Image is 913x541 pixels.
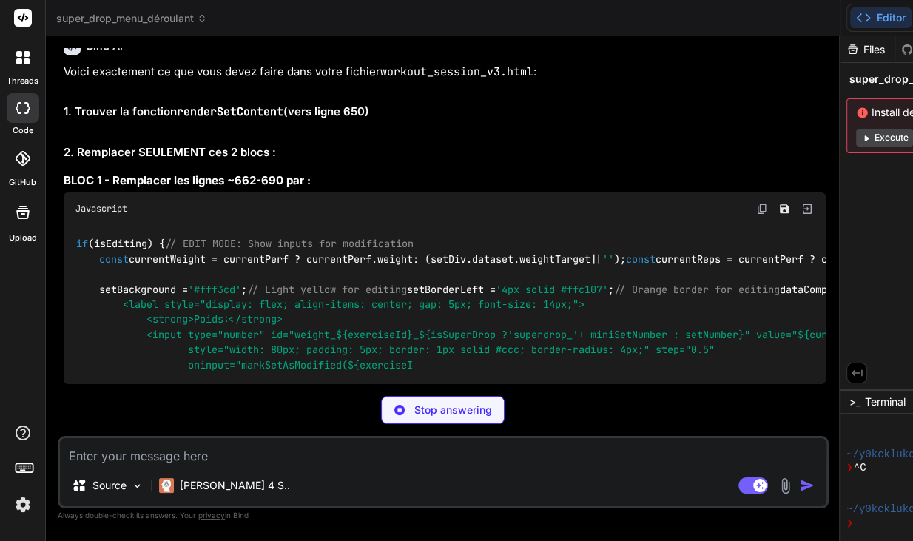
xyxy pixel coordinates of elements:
span: privacy [198,511,225,520]
span: dataset [472,252,513,266]
h2: 1. Trouver la fonction (vers ligne 650) [64,104,826,121]
span: >_ [849,394,860,409]
p: Always double-check its answers. Your in Bind [58,508,829,522]
img: copy [756,203,768,215]
img: Open in Browser [801,202,814,215]
strong: BLOC 1 - Remplacer les lignes ~662-690 par : [64,173,311,187]
span: if [76,238,88,251]
span: '#fff3cd' [188,283,241,296]
span: // Light yellow for editing [247,283,407,296]
span: ${exerciseId} [336,328,413,341]
label: code [13,124,33,137]
span: Javascript [75,203,127,215]
p: Voici exactement ce que vous devez faire dans votre fichier : [64,64,826,81]
span: // EDIT MODE: Show inputs for modification [165,238,414,251]
span: weight [377,252,413,266]
span: // Orange border for editing [614,283,780,296]
span: const [99,252,129,266]
span: ${currentWeight} [798,328,892,341]
img: Pick Models [131,480,144,492]
code: renderSetContent [177,104,283,119]
span: ❯ [846,517,854,531]
span: ^C [854,461,866,475]
span: weightTarget [519,252,590,266]
button: Save file [774,198,795,219]
p: Stop answering [414,403,491,417]
img: icon [800,478,815,493]
button: Editor [850,7,912,28]
span: ${isSuperDrop ? + miniSetNumber : setNumber} [419,328,744,341]
span: super_drop_menu_déroulant [56,11,207,26]
img: attachment [777,477,794,494]
span: 'superdrop_' [508,328,579,341]
div: Files [840,42,895,57]
label: Upload [9,232,37,244]
span: ❯ [846,461,854,475]
p: [PERSON_NAME] 4 S.. [180,478,290,493]
p: Source [92,478,127,493]
label: GitHub [9,176,36,189]
span: const [626,252,656,266]
img: Claude 4 Sonnet [159,478,174,493]
label: threads [7,75,38,87]
span: '4px solid #ffc107' [496,283,608,296]
button: Execute [856,129,913,147]
h2: 2. Remplacer SEULEMENT ces 2 blocs : [64,144,826,161]
img: settings [10,492,36,517]
span: '' [602,252,614,266]
span: Terminal [865,394,906,409]
code: workout_session_v3.html [380,64,533,79]
span: ${exerciseI [348,358,413,372]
